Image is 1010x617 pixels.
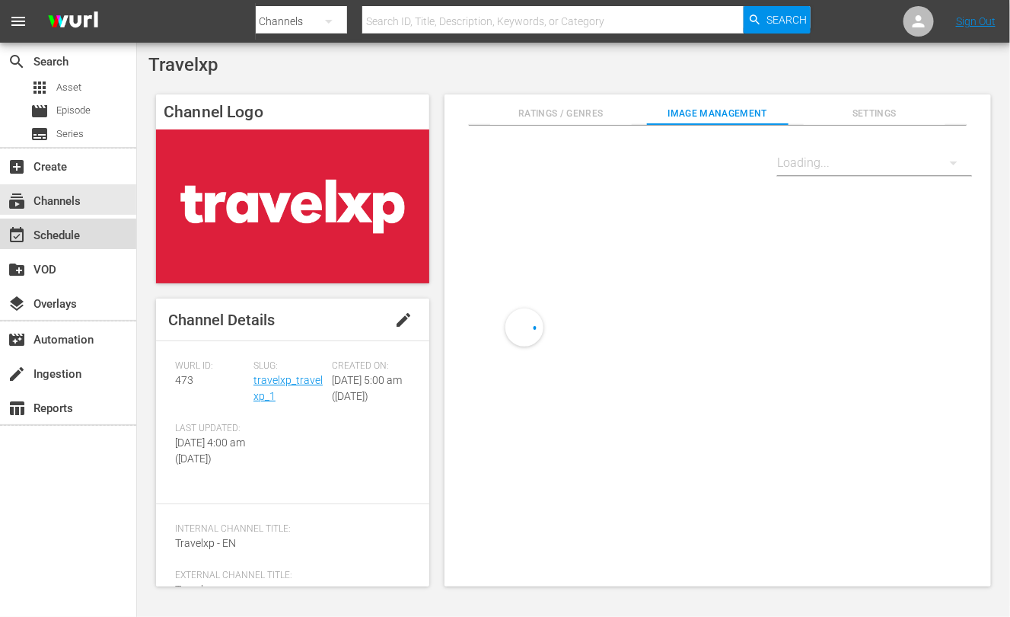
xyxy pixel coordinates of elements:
span: External Channel Title: [175,570,403,582]
span: VOD [8,261,26,279]
img: Travelxp [156,129,429,283]
span: Asset [56,80,81,95]
span: Internal Channel Title: [175,523,403,535]
span: Asset [30,78,49,97]
span: Ingestion [8,365,26,383]
span: Channels [8,192,26,210]
span: Search [766,6,807,34]
span: Episode [56,103,91,118]
span: 473 [175,374,193,386]
span: Last Updated: [175,423,246,435]
span: edit [394,311,413,329]
span: Search [8,53,26,71]
span: menu [9,12,27,30]
span: Episode [30,102,49,120]
span: Settings [804,106,945,122]
span: Travelxp [148,54,218,75]
span: [DATE] 5:00 am ([DATE]) [332,374,402,402]
span: Create [8,158,26,176]
h4: Channel Logo [156,94,429,129]
span: Slug: [253,360,324,372]
span: Overlays [8,295,26,313]
span: Automation [8,331,26,349]
img: ans4CAIJ8jUAAAAAAAAAAAAAAAAAAAAAAAAgQb4GAAAAAAAAAAAAAAAAAAAAAAAAJMjXAAAAAAAAAAAAAAAAAAAAAAAAgAT5G... [37,4,110,40]
span: Series [56,126,84,142]
span: Schedule [8,226,26,245]
span: Ratings / Genres [490,106,631,122]
span: Series [30,125,49,143]
span: Created On: [332,360,403,372]
span: Reports [8,399,26,417]
span: [DATE] 4:00 am ([DATE]) [175,436,245,465]
span: Travelxp - EN [175,537,236,549]
span: Image Management [647,106,788,122]
span: Channel Details [168,311,275,329]
button: Search [744,6,811,34]
a: Sign Out [956,15,996,27]
a: travelxp_travelxp_1 [253,374,323,402]
button: edit [385,302,422,338]
span: Travelxp [175,583,215,596]
span: Wurl ID: [175,360,246,372]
